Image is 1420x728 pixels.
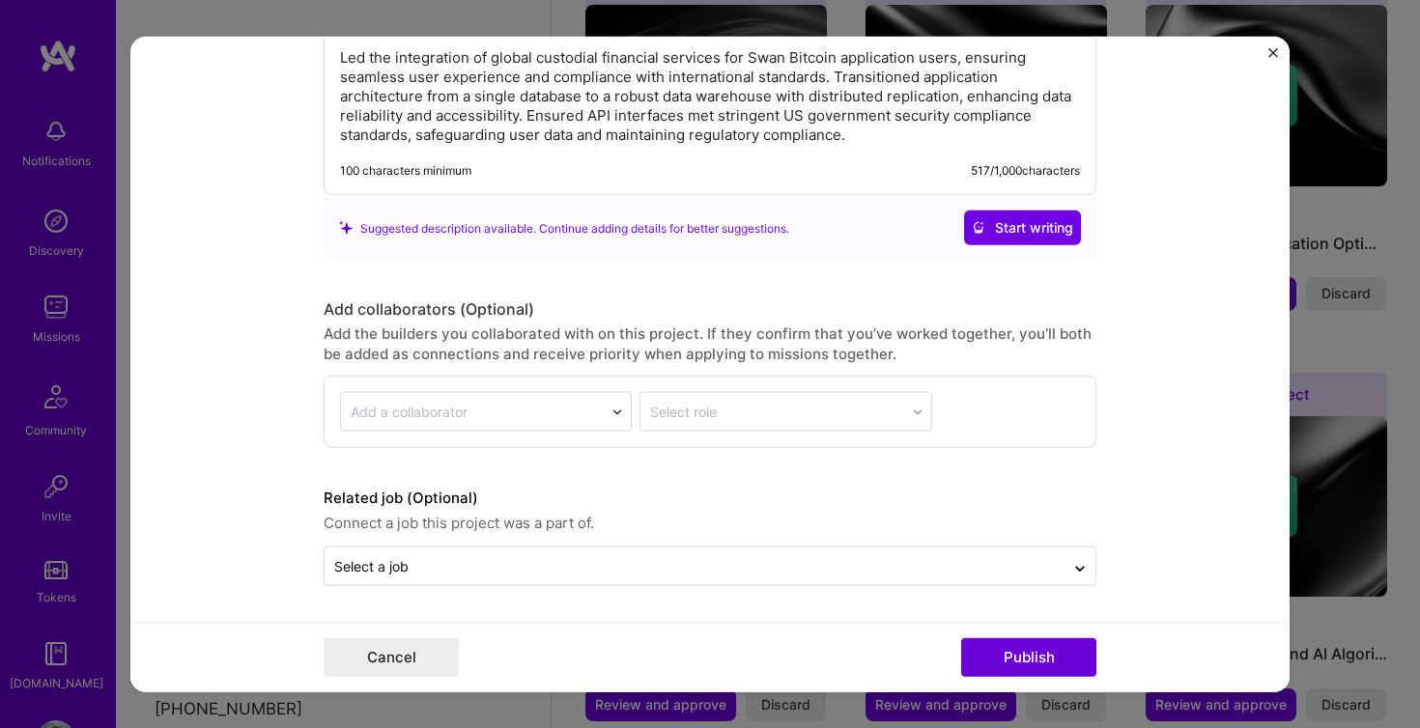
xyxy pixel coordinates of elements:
[339,218,789,238] div: Suggested description available. Continue adding details for better suggestions.
[334,556,409,576] div: Select a job
[340,48,1080,145] p: Led the integration of global custodial financial services for Swan Bitcoin application users, en...
[972,218,1073,238] span: Start writing
[324,637,459,676] button: Cancel
[611,406,623,418] img: drop icon
[324,299,1096,320] div: Add collaborators (Optional)
[1268,48,1278,69] button: Close
[339,221,353,235] i: icon SuggestedTeams
[961,637,1096,676] button: Publish
[971,163,1080,179] div: 517 / 1,000 characters
[340,163,471,179] div: 100 characters minimum
[324,512,1096,535] span: Connect a job this project was a part of.
[351,402,468,422] div: Add a collaborator
[964,210,1081,245] button: Start writing
[972,221,985,235] i: icon CrystalBallWhite
[324,487,1096,510] label: Related job (Optional)
[324,323,1096,364] div: Add the builders you collaborated with on this project. If they confirm that you’ve worked togeth...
